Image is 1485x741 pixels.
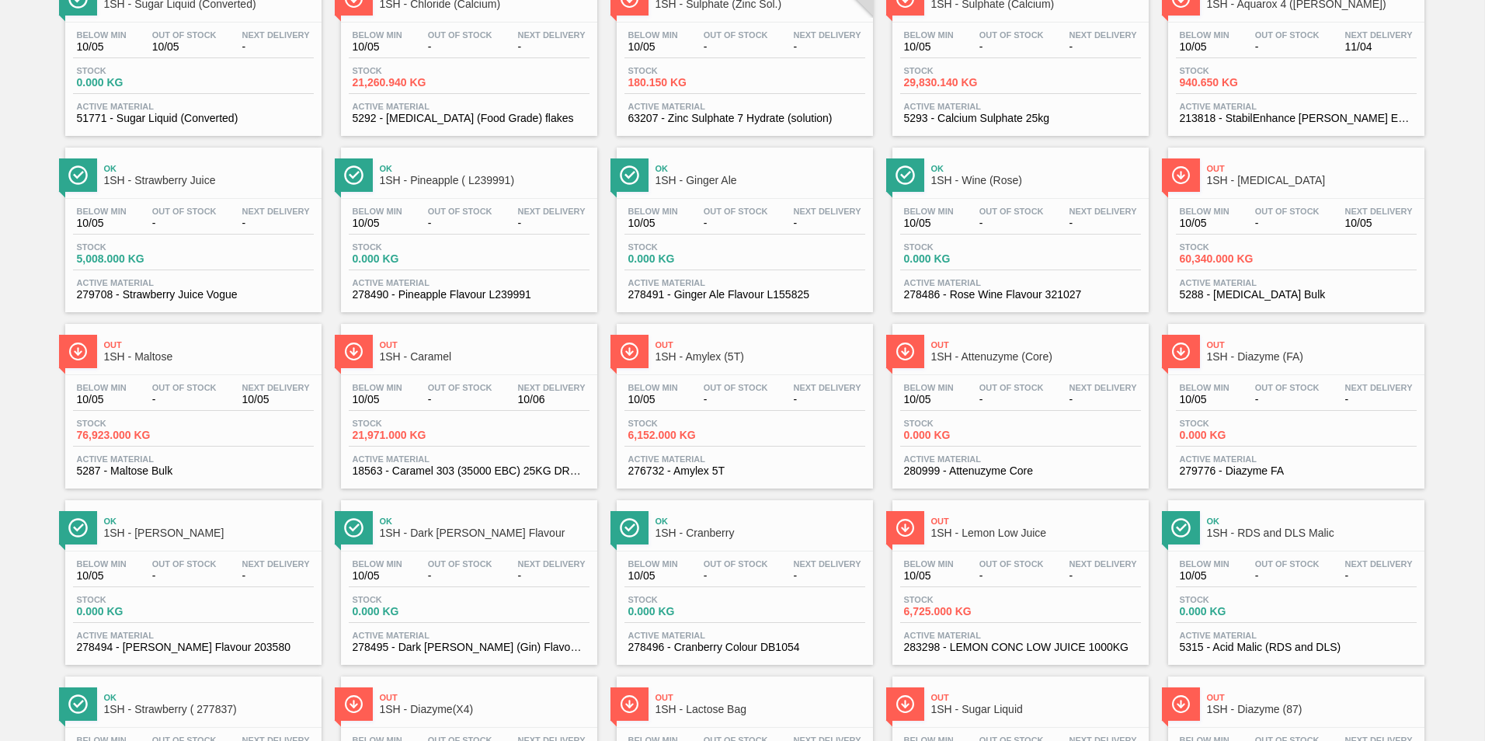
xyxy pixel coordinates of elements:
[1180,642,1413,653] span: 5315 - Acid Malic (RDS and DLS)
[1180,77,1289,89] span: 940.650 KG
[104,693,314,702] span: Ok
[104,517,314,526] span: Ok
[77,278,310,287] span: Active Material
[1171,165,1191,185] img: Ícone
[1156,312,1432,489] a: ÍconeOut1SH - Diazyme (FA)Below Min10/05Out Of Stock-Next Delivery-Stock0.000 KGActive Material27...
[979,217,1044,229] span: -
[77,631,310,640] span: Active Material
[242,570,310,582] span: -
[628,41,678,53] span: 10/05
[656,517,865,526] span: Ok
[628,102,861,111] span: Active Material
[77,289,310,301] span: 279708 - Strawberry Juice Vogue
[344,342,363,361] img: Ícone
[628,606,737,617] span: 0.000 KG
[353,253,461,265] span: 0.000 KG
[1255,207,1320,216] span: Out Of Stock
[1207,693,1417,702] span: Out
[628,394,678,405] span: 10/05
[1180,253,1289,265] span: 60,340.000 KG
[353,419,461,428] span: Stock
[656,164,865,173] span: Ok
[656,175,865,186] span: 1SH - Ginger Ale
[104,527,314,539] span: 1SH - Rasberry
[881,136,1156,312] a: ÍconeOk1SH - Wine (Rose)Below Min10/05Out Of Stock-Next Delivery-Stock0.000 KGActive Material2784...
[344,165,363,185] img: Ícone
[628,207,678,216] span: Below Min
[628,217,678,229] span: 10/05
[518,207,586,216] span: Next Delivery
[1069,217,1137,229] span: -
[1180,606,1289,617] span: 0.000 KG
[152,394,217,405] span: -
[353,102,586,111] span: Active Material
[353,383,402,392] span: Below Min
[628,631,861,640] span: Active Material
[904,207,954,216] span: Below Min
[1180,102,1413,111] span: Active Material
[979,570,1044,582] span: -
[77,383,127,392] span: Below Min
[428,383,492,392] span: Out Of Stock
[242,41,310,53] span: -
[904,253,1013,265] span: 0.000 KG
[904,454,1137,464] span: Active Material
[704,217,768,229] span: -
[628,570,678,582] span: 10/05
[77,419,186,428] span: Stock
[428,559,492,569] span: Out Of Stock
[620,342,639,361] img: Ícone
[329,489,605,665] a: ÍconeOk1SH - Dark [PERSON_NAME] FlavourBelow Min10/05Out Of Stock-Next Delivery-Stock0.000 KGActi...
[77,595,186,604] span: Stock
[628,419,737,428] span: Stock
[77,253,186,265] span: 5,008.000 KG
[620,694,639,714] img: Ícone
[794,30,861,40] span: Next Delivery
[68,694,88,714] img: Ícone
[904,570,954,582] span: 10/05
[794,383,861,392] span: Next Delivery
[242,394,310,405] span: 10/05
[380,340,589,350] span: Out
[242,207,310,216] span: Next Delivery
[704,30,768,40] span: Out Of Stock
[1180,419,1289,428] span: Stock
[428,207,492,216] span: Out Of Stock
[353,77,461,89] span: 21,260.940 KG
[104,340,314,350] span: Out
[1345,41,1413,53] span: 11/04
[344,518,363,537] img: Ícone
[1180,30,1229,40] span: Below Min
[1207,517,1417,526] span: Ok
[628,642,861,653] span: 278496 - Cranberry Colour DB1054
[904,394,954,405] span: 10/05
[656,527,865,539] span: 1SH - Cranberry
[1171,694,1191,714] img: Ícone
[704,570,768,582] span: -
[904,595,1013,604] span: Stock
[628,454,861,464] span: Active Material
[152,217,217,229] span: -
[353,394,402,405] span: 10/05
[904,642,1137,653] span: 283298 - LEMON CONC LOW JUICE 1000KG
[1255,383,1320,392] span: Out Of Stock
[1171,342,1191,361] img: Ícone
[353,570,402,582] span: 10/05
[104,175,314,186] span: 1SH - Strawberry Juice
[77,454,310,464] span: Active Material
[1069,394,1137,405] span: -
[77,394,127,405] span: 10/05
[518,41,586,53] span: -
[931,340,1141,350] span: Out
[329,312,605,489] a: ÍconeOut1SH - CaramelBelow Min10/05Out Of Stock-Next Delivery10/06Stock21,971.000 KGActive Materi...
[1345,30,1413,40] span: Next Delivery
[931,351,1141,363] span: 1SH - Attenuzyme (Core)
[628,430,737,441] span: 6,152.000 KG
[881,312,1156,489] a: ÍconeOut1SH - Attenuzyme (Core)Below Min10/05Out Of Stock-Next Delivery-Stock0.000 KGActive Mater...
[628,30,678,40] span: Below Min
[77,570,127,582] span: 10/05
[353,465,586,477] span: 18563 - Caramel 303 (35000 EBC) 25KG DRUM
[794,207,861,216] span: Next Delivery
[904,278,1137,287] span: Active Material
[1180,242,1289,252] span: Stock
